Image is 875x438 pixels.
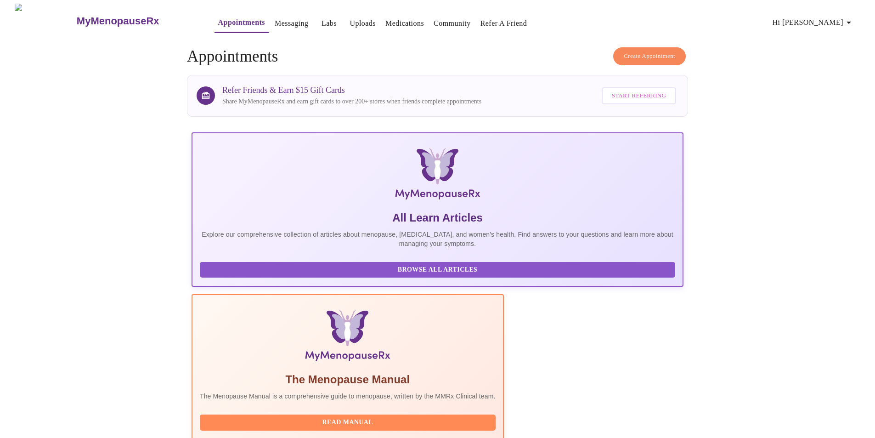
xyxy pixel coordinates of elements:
button: Medications [382,14,428,33]
button: Community [430,14,474,33]
button: Start Referring [602,87,676,104]
span: Start Referring [612,91,666,101]
button: Uploads [346,14,379,33]
button: Hi [PERSON_NAME] [769,13,858,32]
a: Browse All Articles [200,265,677,273]
span: Read Manual [209,417,486,428]
a: Community [434,17,471,30]
h5: All Learn Articles [200,210,675,225]
a: Read Manual [200,418,498,426]
span: Create Appointment [624,51,675,62]
img: Menopause Manual [247,310,448,365]
h3: Refer Friends & Earn $15 Gift Cards [222,85,481,95]
button: Read Manual [200,415,496,431]
a: Start Referring [599,83,678,109]
a: Appointments [218,16,265,29]
h5: The Menopause Manual [200,372,496,387]
button: Appointments [215,13,269,33]
a: Messaging [275,17,308,30]
p: Explore our comprehensive collection of articles about menopause, [MEDICAL_DATA], and women's hea... [200,230,675,248]
a: Uploads [350,17,376,30]
h4: Appointments [187,47,688,66]
span: Hi [PERSON_NAME] [773,16,854,29]
a: Refer a Friend [480,17,527,30]
a: Labs [322,17,337,30]
p: The Menopause Manual is a comprehensive guide to menopause, written by the MMRx Clinical team. [200,392,496,401]
a: Medications [385,17,424,30]
img: MyMenopauseRx Logo [15,4,75,38]
img: MyMenopauseRx Logo [274,148,601,203]
h3: MyMenopauseRx [77,15,159,27]
button: Labs [314,14,344,33]
button: Create Appointment [613,47,686,65]
button: Refer a Friend [477,14,531,33]
a: MyMenopauseRx [75,5,196,37]
p: Share MyMenopauseRx and earn gift cards to over 200+ stores when friends complete appointments [222,97,481,106]
button: Browse All Articles [200,262,675,278]
span: Browse All Articles [209,264,666,276]
button: Messaging [271,14,312,33]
